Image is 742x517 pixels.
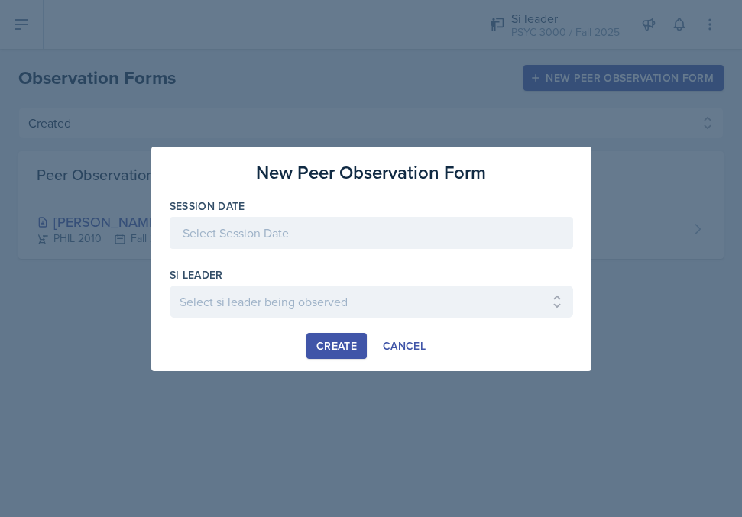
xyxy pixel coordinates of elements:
[170,199,245,214] label: Session Date
[306,333,367,359] button: Create
[383,340,426,352] div: Cancel
[170,267,223,283] label: si leader
[316,340,357,352] div: Create
[256,159,486,186] h3: New Peer Observation Form
[373,333,436,359] button: Cancel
